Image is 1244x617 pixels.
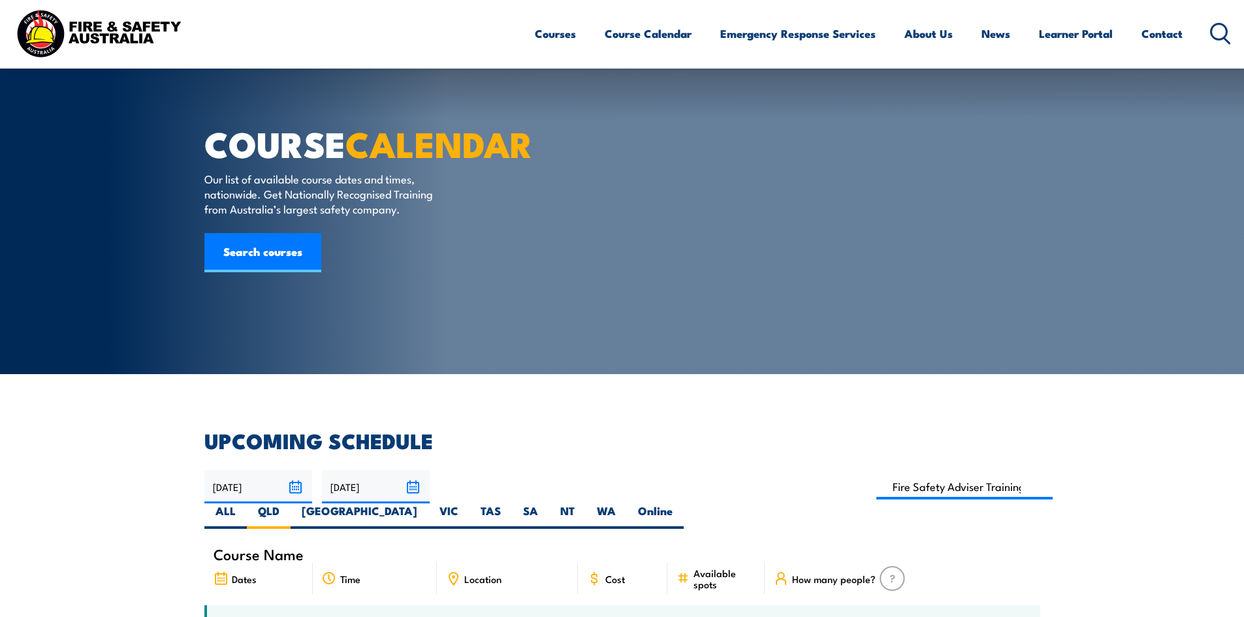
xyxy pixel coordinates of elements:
[605,16,692,51] a: Course Calendar
[512,503,549,529] label: SA
[627,503,684,529] label: Online
[720,16,876,51] a: Emergency Response Services
[204,503,247,529] label: ALL
[1141,16,1183,51] a: Contact
[204,431,1040,449] h2: UPCOMING SCHEDULE
[232,573,257,584] span: Dates
[204,128,527,159] h1: COURSE
[470,503,512,529] label: TAS
[904,16,953,51] a: About Us
[981,16,1010,51] a: News
[1039,16,1113,51] a: Learner Portal
[792,573,876,584] span: How many people?
[340,573,360,584] span: Time
[605,573,625,584] span: Cost
[204,233,321,272] a: Search courses
[322,470,430,503] input: To date
[694,567,756,590] span: Available spots
[291,503,428,529] label: [GEOGRAPHIC_DATA]
[549,503,586,529] label: NT
[428,503,470,529] label: VIC
[247,503,291,529] label: QLD
[464,573,502,584] span: Location
[876,474,1053,499] input: Search Course
[214,548,304,560] span: Course Name
[345,116,533,170] strong: CALENDAR
[204,171,443,217] p: Our list of available course dates and times, nationwide. Get Nationally Recognised Training from...
[586,503,627,529] label: WA
[535,16,576,51] a: Courses
[204,470,312,503] input: From date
